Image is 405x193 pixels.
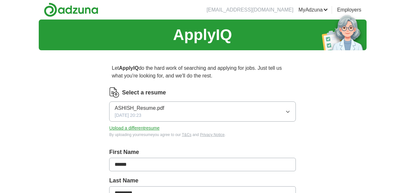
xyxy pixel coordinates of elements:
[109,148,296,157] label: First Name
[109,101,296,122] button: ASHISH_Resume.pdf[DATE] 20:23
[109,125,159,132] button: Upload a differentresume
[207,6,293,14] li: [EMAIL_ADDRESS][DOMAIN_NAME]
[337,6,361,14] a: Employers
[119,65,139,71] strong: ApplyIQ
[200,133,225,137] a: Privacy Notice
[115,112,141,119] span: [DATE] 20:23
[109,62,296,82] p: Let do the hard work of searching and applying for jobs. Just tell us what you're looking for, an...
[298,6,328,14] a: MyAdzuna
[173,23,232,46] h1: ApplyIQ
[182,133,191,137] a: T&Cs
[115,104,164,112] span: ASHISH_Resume.pdf
[109,176,296,185] label: Last Name
[109,132,296,138] div: By uploading your resume you agree to our and .
[44,3,98,17] img: Adzuna logo
[109,87,119,98] img: CV Icon
[122,88,166,97] label: Select a resume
